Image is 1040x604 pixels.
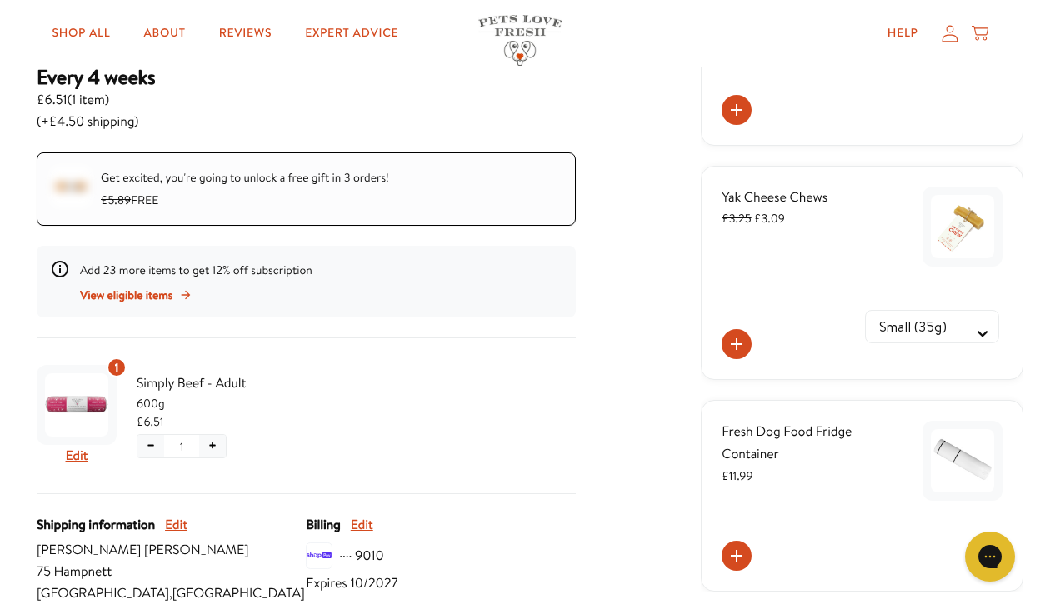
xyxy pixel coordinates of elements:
[37,514,155,536] span: Shipping information
[66,445,88,467] button: Edit
[874,17,932,50] a: Help
[306,572,397,594] span: Expires 10/2027
[306,514,340,536] span: Billing
[339,545,383,567] span: ···· 9010
[478,15,562,66] img: Pets Love Fresh
[165,514,187,536] button: Edit
[101,192,131,208] s: £5.89
[37,561,306,582] span: 75 Hampnett
[351,514,373,536] button: Edit
[206,17,285,50] a: Reviews
[199,435,226,457] button: Increase quantity
[292,17,412,50] a: Expert Advice
[722,210,751,227] s: £3.25
[38,17,123,50] a: Shop All
[37,539,306,561] span: [PERSON_NAME] [PERSON_NAME]
[722,210,784,227] span: £3.09
[137,372,293,394] span: Simply Beef - Adult
[137,412,164,431] span: £6.51
[306,542,332,569] img: svg%3E
[180,437,184,456] span: 1
[722,188,827,207] span: Yak Cheese Chews
[37,64,576,132] div: Subscription for 1 item with cost £6.51. Renews Every 4 weeks
[45,373,108,437] img: Simply Beef - Adult
[957,526,1023,587] iframe: Gorgias live chat messenger
[722,467,752,484] span: £11.99
[37,64,155,89] h3: Every 4 weeks
[80,286,172,304] span: View eligible items
[37,358,293,473] div: Subscription product: Simply Beef - Adult
[131,17,199,50] a: About
[101,169,389,208] span: Get excited, you're going to unlock a free gift in 3 orders! FREE
[137,394,293,412] span: 600g
[931,195,994,258] img: Yak Cheese Chews
[115,358,119,377] span: 1
[80,262,312,278] span: Add 23 more items to get 12% off subscription
[37,111,155,132] span: (+£4.50 shipping)
[37,89,155,111] span: £6.51 ( 1 item )
[931,429,994,492] img: Fresh Dog Food Fridge Container
[137,435,164,457] button: Decrease quantity
[722,422,852,463] span: Fresh Dog Food Fridge Container
[107,357,127,377] div: 1 units of item: Simply Beef - Adult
